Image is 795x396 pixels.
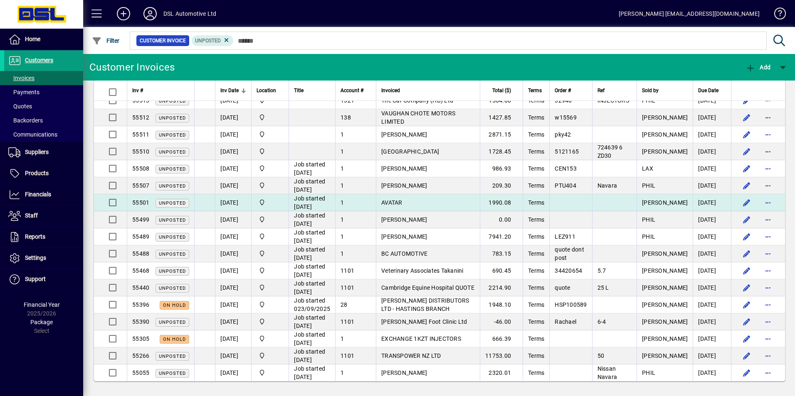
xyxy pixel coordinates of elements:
span: Sold by [642,86,659,95]
td: [DATE] [215,109,251,126]
span: PHIL [642,182,655,189]
span: 138 [341,114,351,121]
span: Job started 023/09/2025 [294,297,330,312]
span: [PERSON_NAME] [642,284,688,291]
td: 7941.20 [480,228,523,245]
td: [DATE] [693,143,731,160]
button: More options [761,196,775,209]
span: Terms [528,369,544,376]
td: [DATE] [693,364,731,381]
button: More options [761,230,775,243]
td: 2214.90 [480,279,523,296]
span: Job started [DATE] [294,212,325,227]
td: [DATE] [215,211,251,228]
span: Terms [528,301,544,308]
div: Inv # [132,86,189,95]
button: Edit [740,196,753,209]
span: Financial Year [24,301,60,308]
span: 1 [341,335,344,342]
td: [DATE] [693,194,731,211]
span: Central [257,164,284,173]
span: 55396 [132,301,149,308]
span: 55508 [132,165,149,172]
button: More options [761,94,775,107]
button: Edit [740,94,753,107]
button: More options [761,349,775,362]
button: Edit [740,230,753,243]
span: Terms [528,250,544,257]
span: [PERSON_NAME] [642,267,688,274]
span: quote [555,284,570,291]
a: Staff [4,205,83,226]
span: 55305 [132,335,149,342]
span: Unposted [159,98,186,104]
td: [DATE] [215,313,251,330]
span: 1 [341,233,344,240]
button: Edit [740,349,753,362]
span: Central [257,232,284,241]
span: Job started [DATE] [294,161,325,176]
button: More options [761,366,775,379]
span: 55390 [132,318,149,325]
button: Edit [740,128,753,141]
td: [DATE] [215,296,251,313]
button: Edit [740,315,753,328]
span: Terms [528,284,544,291]
span: 1 [341,165,344,172]
td: [DATE] [215,194,251,211]
span: 55468 [132,267,149,274]
span: Central [257,181,284,190]
span: Unposted [159,183,186,189]
td: [DATE] [215,262,251,279]
span: Order # [555,86,571,95]
button: Filter [90,33,122,48]
span: [PERSON_NAME] [381,131,427,138]
span: [PERSON_NAME] Foot Clinic Ltd [381,318,467,325]
a: Suppliers [4,142,83,163]
button: Profile [137,6,163,21]
td: 783.15 [480,245,523,262]
span: Nissan Navara [597,365,617,380]
span: 55511 [132,131,149,138]
span: 28 [341,301,348,308]
td: [DATE] [693,347,731,364]
div: Total ($) [485,86,518,95]
span: Navara [597,182,617,189]
span: 1 [341,148,344,155]
a: Settings [4,248,83,269]
span: Terms [528,318,544,325]
span: Terms [528,182,544,189]
div: Order # [555,86,587,95]
span: Suppliers [25,149,49,155]
span: pky42 [555,131,571,138]
span: 5121165 [555,148,579,155]
td: [DATE] [693,330,731,347]
button: Edit [740,162,753,175]
button: Add [110,6,137,21]
span: Central [257,249,284,258]
td: [DATE] [693,177,731,194]
span: [PERSON_NAME] [642,301,688,308]
div: Sold by [642,86,688,95]
span: 1 [341,216,344,223]
span: HSP100589 [555,301,587,308]
span: Terms [528,233,544,240]
span: Financials [25,191,51,198]
span: On hold [163,337,186,342]
span: Location [257,86,276,95]
span: Unposted [159,269,186,274]
button: Edit [740,366,753,379]
a: Products [4,163,83,184]
button: More options [761,179,775,192]
td: [DATE] [693,262,731,279]
div: Customer Invoices [89,61,175,74]
td: 2871.15 [480,126,523,143]
span: Terms [528,86,542,95]
span: [PERSON_NAME] [381,182,427,189]
span: [PERSON_NAME] [642,318,688,325]
td: 1948.10 [480,296,523,313]
button: Edit [740,281,753,294]
td: -46.00 [480,313,523,330]
td: 2320.01 [480,364,523,381]
td: [DATE] [693,279,731,296]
